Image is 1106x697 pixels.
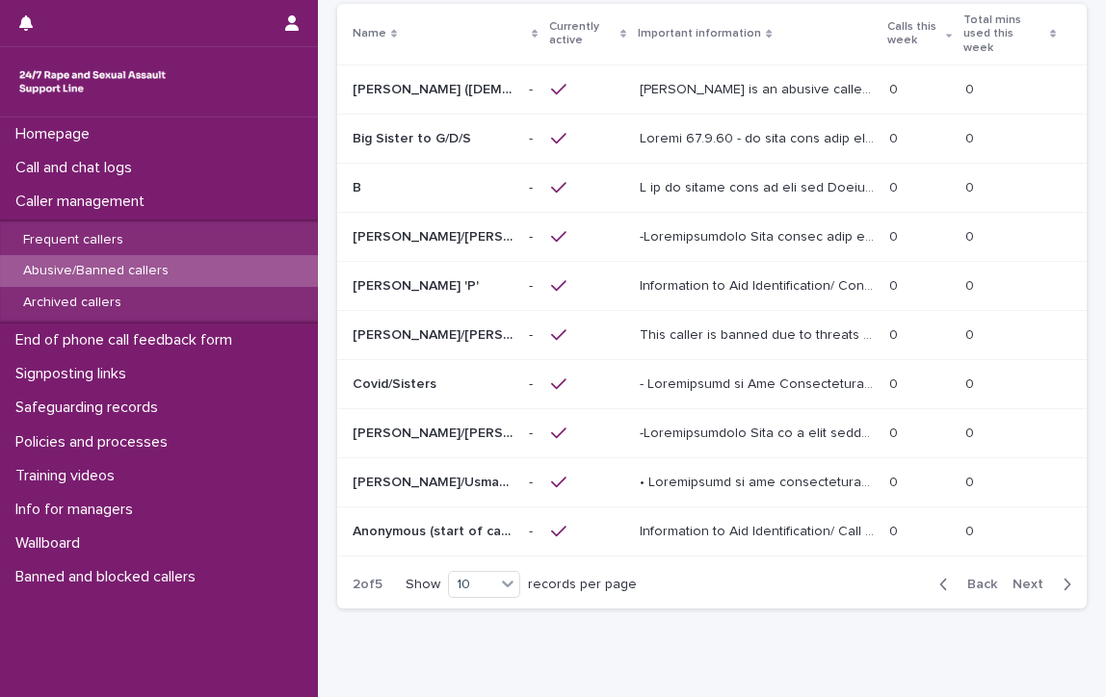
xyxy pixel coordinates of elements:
[889,78,902,98] p: 0
[8,232,139,248] p: Frequent callers
[529,323,537,344] p: -
[965,323,978,344] p: 0
[353,127,475,147] p: Big Sister to G/D/S
[640,274,878,295] p: Information to Aid Identification/ Content of Calls: Welsh accent. Discusses CSA by his mother fr...
[353,471,517,491] p: [PERSON_NAME]/Usman/[PERSON_NAME]/M
[353,520,517,540] p: Anonymous (start of call racism)
[8,501,148,519] p: Info for managers
[889,274,902,295] p: 0
[965,176,978,196] p: 0
[965,422,978,442] p: 0
[8,399,173,417] p: Safeguarding records
[889,323,902,344] p: 0
[1005,576,1087,593] button: Next
[8,568,211,586] p: Banned and blocked callers
[529,373,537,393] p: -
[449,575,495,595] div: 10
[529,422,537,442] p: -
[529,274,537,295] p: -
[549,16,616,52] p: Currently active
[337,310,1087,359] tr: [PERSON_NAME]/[PERSON_NAME]/[PERSON_NAME]/[PERSON_NAME]/[PERSON_NAME]/[PERSON_NAME]/[PERSON_NAME]...
[965,520,978,540] p: 0
[1013,578,1055,591] span: Next
[353,323,517,344] p: Darren/Daniel/Keith/Gareth/Colin/Abigail/John
[337,457,1087,506] tr: [PERSON_NAME]/Usman/[PERSON_NAME]/M[PERSON_NAME]/Usman/[PERSON_NAME]/M -- • Loremipsumd si ame co...
[640,520,878,540] p: Information to Aid Identification/ Call Content: This caller is an abusive woman. She often decid...
[353,23,386,44] p: Name
[640,422,878,442] p: -Identification This is a male caller who has been abusive to members of the team by using the se...
[353,176,365,196] p: B
[8,263,184,279] p: Abusive/Banned callers
[889,176,902,196] p: 0
[337,212,1087,261] tr: [PERSON_NAME]/[PERSON_NAME]/[PERSON_NAME]/[PERSON_NAME][PERSON_NAME]/[PERSON_NAME]/[PERSON_NAME]/...
[8,125,105,143] p: Homepage
[965,78,978,98] p: 0
[353,422,517,442] p: [PERSON_NAME]/[PERSON_NAME]/[PERSON_NAME]/[PERSON_NAME]
[529,176,537,196] p: -
[353,225,517,245] p: Betty/Mildred/Margaret/Jacqueline
[8,193,160,211] p: Caller management
[337,114,1087,163] tr: Big Sister to G/D/SBig Sister to G/D/S -- Loremi 67.9.60 - do sita cons adip elits doei temp inci...
[406,577,440,593] p: Show
[640,225,878,245] p: -Identification This caller also uses the names Betty, Mildred, Margaret, Jacqueline and others. ...
[8,433,183,452] p: Policies and processes
[889,422,902,442] p: 0
[889,471,902,491] p: 0
[640,471,878,491] p: • Information to aid identification Caller states he is a British Pakistani man and has given a v...
[8,331,248,349] p: End of phone call feedback form
[638,23,761,44] p: Important information
[889,225,902,245] p: 0
[15,63,170,101] img: rhQMoQhaT3yELyF149Cw
[529,78,537,98] p: -
[956,578,997,591] span: Back
[640,127,878,147] p: Update 13.5.24 - we have been made aware that this caller may have died. If you think that you ha...
[337,261,1087,310] tr: [PERSON_NAME] 'P'[PERSON_NAME] 'P' -- Information to Aid Identification/ Content of Calls: Welsh ...
[8,295,137,311] p: Archived callers
[889,520,902,540] p: 0
[529,471,537,491] p: -
[529,225,537,245] p: -
[337,359,1087,408] tr: Covid/SistersCovid/Sisters -- - Loremipsumd si Ame Consecteturadi/ Elitsed do Eiusm Temp incidi u...
[963,10,1045,59] p: Total mins used this week
[337,65,1087,114] tr: [PERSON_NAME] ([DEMOGRAPHIC_DATA] caller)[PERSON_NAME] ([DEMOGRAPHIC_DATA] caller) -- [PERSON_NAM...
[8,159,147,177] p: Call and chat logs
[8,534,95,553] p: Wallboard
[528,577,637,593] p: records per page
[924,576,1005,593] button: Back
[965,274,978,295] p: 0
[640,78,878,98] p: Alex is an abusive caller/ chatter. Alex's number is now blocked from the helpline however he may...
[889,127,902,147] p: 0
[887,16,941,52] p: Calls this week
[353,274,483,295] p: [PERSON_NAME] 'P'
[8,467,130,485] p: Training videos
[337,561,398,608] p: 2 of 5
[965,471,978,491] p: 0
[889,373,902,393] p: 0
[353,373,440,393] p: Covid/Sisters
[640,323,878,344] p: This caller is banned due to threats made to our team. -Identification/ Content of calls This cal...
[353,78,517,98] p: [PERSON_NAME] ([DEMOGRAPHIC_DATA] caller)
[529,127,537,147] p: -
[8,365,142,383] p: Signposting links
[529,520,537,540] p: -
[965,225,978,245] p: 0
[640,373,878,393] p: - Information to Aid Identification/ Content of Calls This person contacts us on both the phone a...
[965,127,978,147] p: 0
[640,176,878,196] p: B is no longer able to use the Support Line due to having been sexually abusive (has masturbated)...
[965,373,978,393] p: 0
[337,408,1087,457] tr: [PERSON_NAME]/[PERSON_NAME]/[PERSON_NAME]/[PERSON_NAME][PERSON_NAME]/[PERSON_NAME]/[PERSON_NAME]/...
[337,163,1087,212] tr: BB -- L ip do sitame cons ad eli sed Doeiusm Temp inc ut labore etdo magnaali enimadm (ven quisno...
[337,506,1087,555] tr: Anonymous (start of call racism)Anonymous (start of call racism) -- Information to Aid Identifica...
